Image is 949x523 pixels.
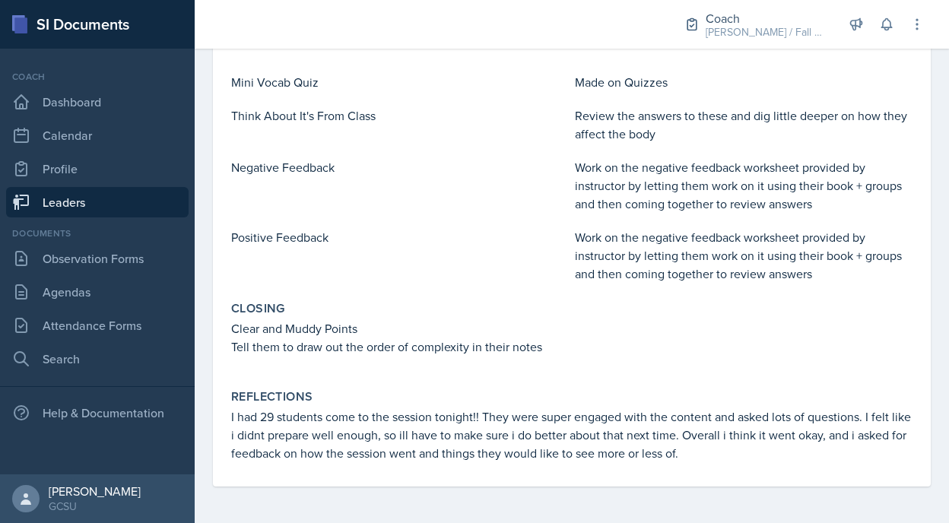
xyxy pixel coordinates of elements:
a: Profile [6,154,189,184]
p: Think About It's From Class [231,106,569,125]
p: Tell them to draw out the order of complexity in their notes [231,338,912,356]
div: [PERSON_NAME] / Fall 2025 [706,24,827,40]
label: Reflections [231,389,313,404]
div: GCSU [49,499,141,514]
p: Work on the negative feedback worksheet provided by instructor by letting them work on it using t... [575,158,912,213]
a: Calendar [6,120,189,151]
a: Observation Forms [6,243,189,274]
a: Leaders [6,187,189,217]
p: Review the answers to these and dig little deeper on how they affect the body [575,106,912,143]
div: [PERSON_NAME] [49,483,141,499]
a: Attendance Forms [6,310,189,341]
a: Search [6,344,189,374]
div: Documents [6,227,189,240]
p: Mini Vocab Quiz [231,73,569,91]
p: I had 29 students come to the session tonight!! They were super engaged with the content and aske... [231,407,912,462]
p: Work on the negative feedback worksheet provided by instructor by letting them work on it using t... [575,228,912,283]
div: Help & Documentation [6,398,189,428]
p: Clear and Muddy Points [231,319,912,338]
p: Negative Feedback [231,158,569,176]
div: Coach [706,9,827,27]
a: Agendas [6,277,189,307]
label: Closing [231,301,285,316]
div: Coach [6,70,189,84]
p: Positive Feedback [231,228,569,246]
a: Dashboard [6,87,189,117]
p: Made on Quizzes [575,73,912,91]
